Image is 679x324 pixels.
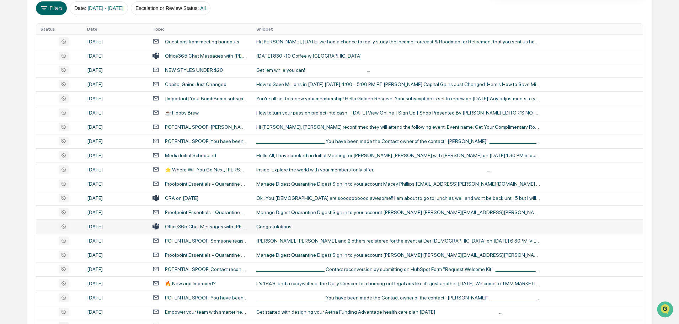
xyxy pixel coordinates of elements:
[256,96,541,101] div: You're all set to renew your membership! Hello Golden Reserve! Your subscription is set to renew ...
[70,1,128,15] button: Date:[DATE] - [DATE]
[656,301,675,320] iframe: Open customer support
[256,224,541,229] div: Congratulations!
[87,96,144,101] div: [DATE]
[87,266,144,272] div: [DATE]
[24,62,90,67] div: We're available if you need us!
[165,181,248,187] div: Proofpoint Essentials - Quarantine Digest
[87,224,144,229] div: [DATE]
[165,167,248,172] div: ⭐ Where Will You Go Next, [PERSON_NAME]?
[256,153,541,158] div: Hello All, I have booked an Initial Meeting for [PERSON_NAME] [PERSON_NAME] with [PERSON_NAME] on...
[256,238,541,244] div: [PERSON_NAME], [PERSON_NAME], and 2 others registered for the event at Der [DEMOGRAPHIC_DATA] on ...
[256,81,541,87] div: How to Save Millions in [DATE] [DATE] 4:00 - 5:00 PM ET [PERSON_NAME] Capital Gains Just Changed:...
[87,252,144,258] div: [DATE]
[87,124,144,130] div: [DATE]
[87,81,144,87] div: [DATE]
[24,54,117,62] div: Start new chat
[59,90,88,97] span: Attestations
[165,281,216,286] div: 🔥 New and Improved?
[165,110,199,116] div: ☕ Hobby Brew
[87,167,144,172] div: [DATE]
[256,309,541,315] div: Get started with designing your Aetna Funding Advantage health care plan [DATE] ‌ ‌ ‌ ‌ ‌ ‌ ‌ ‌ ‌...
[165,309,248,315] div: Empower your team with smarter health plan choices
[165,295,248,301] div: POTENTIAL SPOOF: You have been made the Contact owner of the contact "[PERSON_NAME]"
[256,110,541,116] div: How to turn your passion project into cash... [DATE] View Online | Sign Up | Shop Presented By [P...
[4,87,49,100] a: 🖐️Preclearance
[165,195,198,201] div: CRA on [DATE]
[7,15,129,26] p: How can we help?
[256,39,541,44] div: Hi [PERSON_NAME], [DATE] we had a chance to really study the Income Forecast & Roadmap for Retire...
[7,90,13,96] div: 🖐️
[52,90,57,96] div: 🗄️
[165,81,228,87] div: Capital Gains Just Changed:
[148,24,252,34] th: Topic
[71,121,86,126] span: Pylon
[165,53,248,59] div: Office365 Chat Messages with [PERSON_NAME], [PERSON_NAME] on [DATE]
[36,24,82,34] th: Status
[87,195,144,201] div: [DATE]
[87,67,144,73] div: [DATE]
[165,39,239,44] div: Questions from meeting handouts
[256,167,541,172] div: ͏‌Inside: Explore the world with your members-only offer. ­͏‌ ­͏‌ ­͏‌ ­͏‌ ­͏‌ ­͏‌ ­͏‌ ­͏‌ ­͏‌ ­͏‌...
[87,5,123,11] span: [DATE] - [DATE]
[87,181,144,187] div: [DATE]
[256,281,541,286] div: It’s 1848, and a copywriter at the Daily Crescent is churning out legal ads like it’s just anothe...
[131,1,210,15] button: Escalation or Review Status:All
[256,181,541,187] div: Manage Digest Quarantine Digest Sign in to your account Macey Phillips [EMAIL_ADDRESS][PERSON_NAM...
[87,110,144,116] div: [DATE]
[165,96,248,101] div: [Important] Your BombBomb subscription is set to renew on [DATE]
[165,252,248,258] div: Proofpoint Essentials - Quarantine Digest
[87,53,144,59] div: [DATE]
[256,124,541,130] div: Hi [PERSON_NAME], [PERSON_NAME] reconfirmed they will attend the following event: Event name: Get...
[165,67,223,73] div: NEW STYLES UNDER $20
[7,104,13,110] div: 🔎
[87,39,144,44] div: [DATE]
[87,153,144,158] div: [DATE]
[165,124,248,130] div: POTENTIAL SPOOF: [PERSON_NAME] reconfirmed attendance for Get Your Complimentary Roadmap for Reti...
[87,281,144,286] div: [DATE]
[7,54,20,67] img: 1746055101610-c473b297-6a78-478c-a979-82029cc54cd1
[87,138,144,144] div: [DATE]
[87,309,144,315] div: [DATE]
[165,238,248,244] div: POTENTIAL SPOOF: Someone registered for your event at Der Dutchman
[256,67,541,73] div: Get ‘em while you can! ͏‌ ͏‌ ͏‌ ͏‌ ͏‌ ͏‌ ͏‌ ͏‌ ͏‌ ͏‌ ͏‌ ͏‌ ͏‌ ͏‌ ͏‌ ͏‌ ͏‌ ͏‌ ͏‌ ͏‌ ͏‌ ͏‌ ͏‌ ͏‌ ͏‌...
[50,120,86,126] a: Powered byPylon
[87,295,144,301] div: [DATE]
[165,153,216,158] div: Media Initial Scheduled
[256,209,541,215] div: Manage Digest Quarantine Digest Sign in to your account [PERSON_NAME] [PERSON_NAME][EMAIL_ADDRESS...
[252,24,643,34] th: Snippet
[14,103,45,110] span: Data Lookup
[165,209,248,215] div: Proofpoint Essentials - Quarantine Digest
[200,5,206,11] span: All
[36,1,67,15] button: Filters
[256,266,541,272] div: ________________________________ Contact reconversion by submitting on HubSpot Form "Request Welc...
[256,53,541,59] div: [DATE] 830 -10 Coffee w [GEOGRAPHIC_DATA]
[14,90,46,97] span: Preclearance
[165,266,248,272] div: POTENTIAL SPOOF: Contact reconversion by submitting on HubSpot Form "Request Welcome Kit "
[256,295,541,301] div: ________________________________ You have been made the Contact owner of the contact "[PERSON_NAM...
[256,138,541,144] div: ________________________________ You have been made the Contact owner of the contact "[PERSON_NAM...
[87,209,144,215] div: [DATE]
[49,87,91,100] a: 🗄️Attestations
[4,100,48,113] a: 🔎Data Lookup
[121,57,129,65] button: Start new chat
[256,195,541,201] div: Ok.. You [DEMOGRAPHIC_DATA] are soooooooooo awesome!! I am about to go to lunch as well and wont ...
[165,138,248,144] div: POTENTIAL SPOOF: You have been made the Contact owner of the contact "[PERSON_NAME]"
[165,224,248,229] div: Office365 Chat Messages with [PERSON_NAME], [PERSON_NAME], [PERSON_NAME] [PERSON_NAME], [PERSON_N...
[256,252,541,258] div: Manage Digest Quarantine Digest Sign in to your account [PERSON_NAME] [PERSON_NAME][EMAIL_ADDRESS...
[87,238,144,244] div: [DATE]
[83,24,148,34] th: Date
